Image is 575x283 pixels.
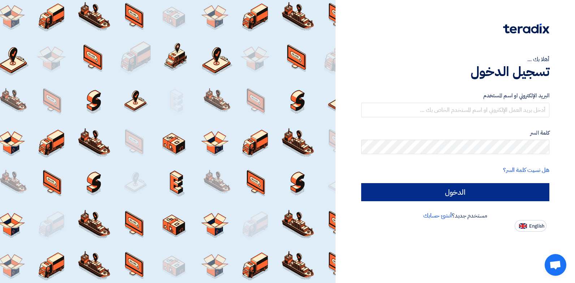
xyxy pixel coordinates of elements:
label: كلمة السر [361,129,549,137]
div: أهلا بك ... [361,55,549,64]
label: البريد الإلكتروني او اسم المستخدم [361,92,549,100]
a: أنشئ حسابك [423,211,452,220]
img: Teradix logo [503,24,549,34]
input: الدخول [361,183,549,201]
div: Open chat [545,254,566,276]
div: مستخدم جديد؟ [361,211,549,220]
img: en-US.png [519,223,527,229]
a: هل نسيت كلمة السر؟ [503,166,549,174]
span: English [529,224,544,229]
button: English [515,220,546,232]
h1: تسجيل الدخول [361,64,549,80]
input: أدخل بريد العمل الإلكتروني او اسم المستخدم الخاص بك ... [361,103,549,117]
